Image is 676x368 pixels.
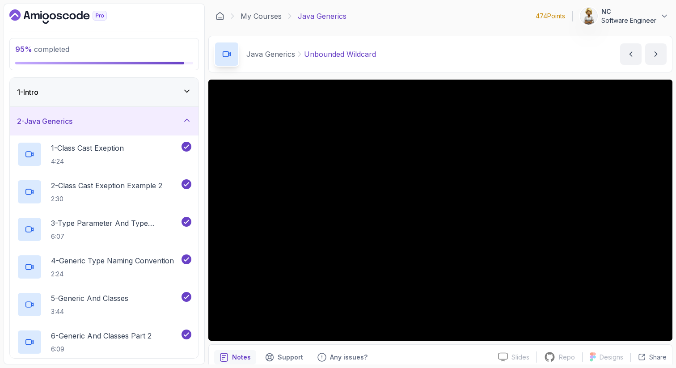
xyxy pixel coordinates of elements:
[600,353,623,362] p: Designs
[559,353,575,362] p: Repo
[580,7,669,25] button: user profile imageNCSoftware Engineer
[51,143,124,153] p: 1 - Class Cast Exeption
[17,142,191,167] button: 1-Class Cast Exeption4:24
[9,9,127,24] a: Dashboard
[51,345,152,354] p: 6:09
[601,7,656,16] p: NC
[304,49,376,59] p: Unbounded Wildcard
[278,353,303,362] p: Support
[51,255,174,266] p: 4 - Generic Type Naming Convention
[51,195,162,203] p: 2:30
[51,157,124,166] p: 4:24
[15,45,32,54] span: 95 %
[51,293,128,304] p: 5 - Generic And Classes
[10,78,199,106] button: 1-Intro
[17,179,191,204] button: 2-Class Cast Exeption Example 22:30
[208,80,672,341] iframe: 10 - Unbounded Wildcard
[298,11,346,21] p: Java Generics
[232,353,251,362] p: Notes
[17,330,191,355] button: 6-Generic And Classes Part 26:09
[649,353,667,362] p: Share
[601,16,656,25] p: Software Engineer
[536,12,565,21] p: 474 Points
[330,353,368,362] p: Any issues?
[17,116,72,127] h3: 2 - Java Generics
[51,180,162,191] p: 2 - Class Cast Exeption Example 2
[17,87,38,97] h3: 1 - Intro
[51,307,128,316] p: 3:44
[10,107,199,135] button: 2-Java Generics
[260,350,308,364] button: Support button
[15,45,69,54] span: completed
[580,8,597,25] img: user profile image
[312,350,373,364] button: Feedback button
[246,49,295,59] p: Java Generics
[17,292,191,317] button: 5-Generic And Classes3:44
[51,232,180,241] p: 6:07
[645,43,667,65] button: next content
[51,270,174,279] p: 2:24
[511,353,529,362] p: Slides
[630,353,667,362] button: Share
[620,43,642,65] button: previous content
[214,350,256,364] button: notes button
[215,12,224,21] a: Dashboard
[17,217,191,242] button: 3-Type Parameter And Type Argument6:07
[51,330,152,341] p: 6 - Generic And Classes Part 2
[51,218,180,228] p: 3 - Type Parameter And Type Argument
[241,11,282,21] a: My Courses
[17,254,191,279] button: 4-Generic Type Naming Convention2:24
